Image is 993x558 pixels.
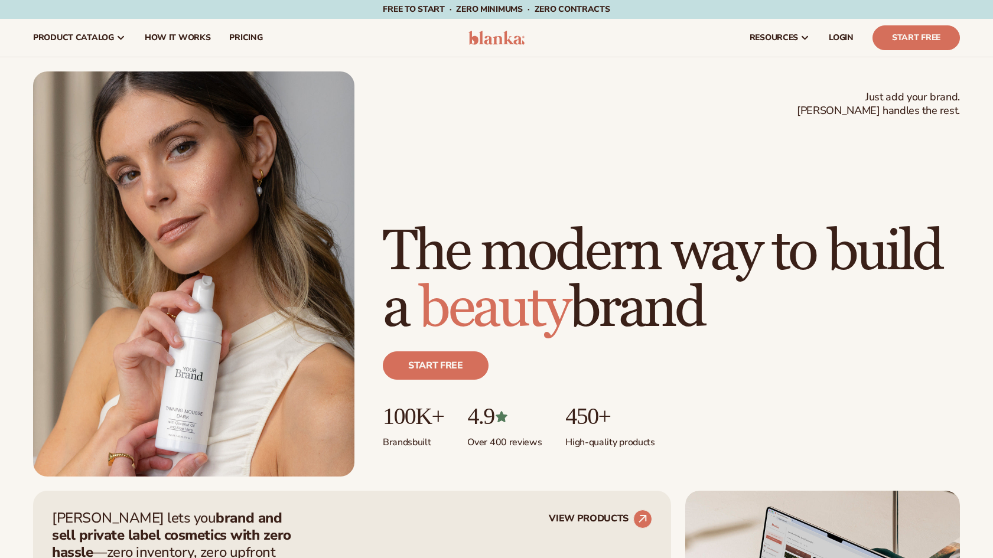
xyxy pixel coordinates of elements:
a: Start free [383,351,489,380]
a: resources [740,19,819,57]
img: logo [468,31,525,45]
span: beauty [419,274,569,343]
a: VIEW PRODUCTS [549,510,652,528]
a: LOGIN [819,19,863,57]
a: How It Works [135,19,220,57]
span: How It Works [145,33,211,43]
p: 4.9 [467,403,542,429]
p: 450+ [565,403,655,429]
a: Start Free [872,25,960,50]
a: pricing [220,19,272,57]
span: product catalog [33,33,114,43]
span: resources [750,33,798,43]
a: product catalog [24,19,135,57]
span: Free to start · ZERO minimums · ZERO contracts [383,4,610,15]
h1: The modern way to build a brand [383,224,960,337]
p: High-quality products [565,429,655,449]
img: Female holding tanning mousse. [33,71,354,477]
p: Brands built [383,429,444,449]
span: Just add your brand. [PERSON_NAME] handles the rest. [797,90,960,118]
span: LOGIN [829,33,854,43]
p: 100K+ [383,403,444,429]
p: Over 400 reviews [467,429,542,449]
span: pricing [229,33,262,43]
